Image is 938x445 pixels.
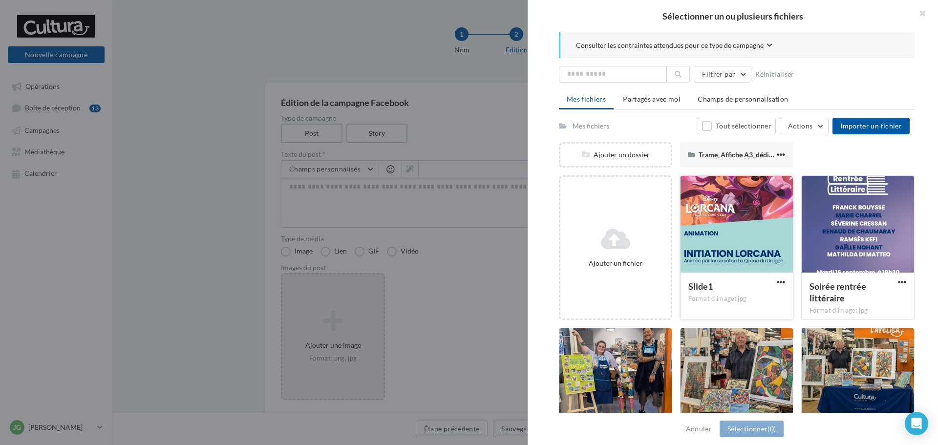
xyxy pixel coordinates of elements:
[780,118,829,134] button: Actions
[810,281,866,303] span: Soirée rentrée littéraire
[688,281,713,292] span: Slide1
[564,258,667,268] div: Ajouter un fichier
[905,412,928,435] div: Open Intercom Messenger
[698,95,788,103] span: Champs de personnalisation
[573,121,609,131] div: Mes fichiers
[699,150,801,159] span: Trame_Affiche A3_dédicace_2024
[698,118,776,134] button: Tout sélectionner
[720,421,784,437] button: Sélectionner(0)
[832,118,910,134] button: Importer un fichier
[576,40,772,52] button: Consulter les contraintes attendues pour ce type de campagne
[543,12,922,21] h2: Sélectionner un ou plusieurs fichiers
[767,424,776,433] span: (0)
[751,68,798,80] button: Réinitialiser
[576,41,764,50] span: Consulter les contraintes attendues pour ce type de campagne
[682,423,716,435] button: Annuler
[623,95,681,103] span: Partagés avec moi
[840,122,902,130] span: Importer un fichier
[694,66,751,83] button: Filtrer par
[688,295,785,303] div: Format d'image: jpg
[788,122,812,130] span: Actions
[560,150,671,160] div: Ajouter un dossier
[567,95,606,103] span: Mes fichiers
[810,306,906,315] div: Format d'image: jpg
